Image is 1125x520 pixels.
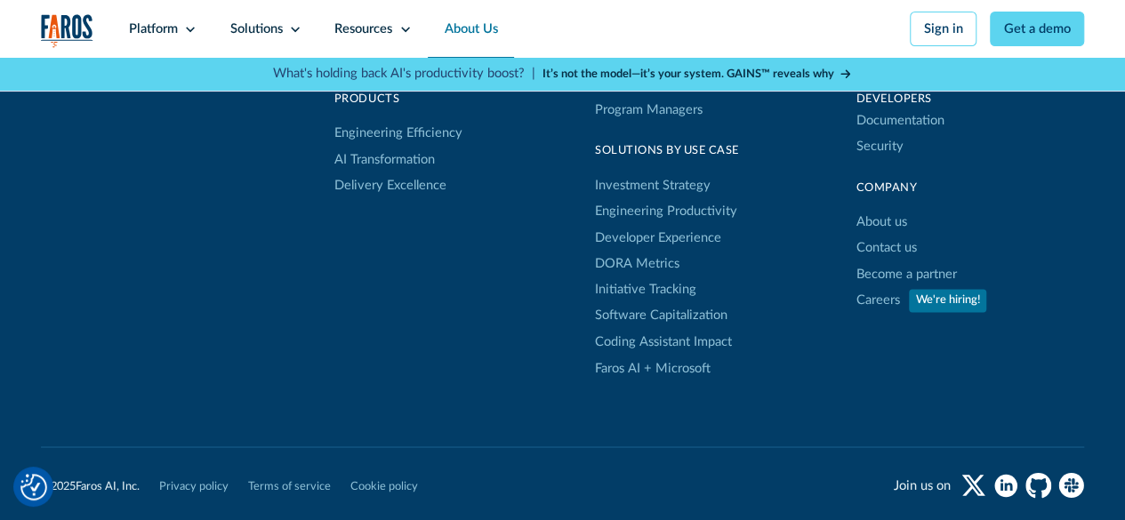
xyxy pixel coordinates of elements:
a: Contact us [856,236,916,261]
a: Software Capitalization [595,303,727,329]
img: Logo of the analytics and reporting company Faros. [41,14,93,48]
a: twitter [960,472,986,498]
a: Initiative Tracking [595,276,696,302]
div: Developers [856,91,1084,108]
div: Join us on [894,476,951,495]
a: Faros AI + Microsoft [595,355,711,380]
a: Cookie policy [350,477,418,494]
div: products [334,91,462,108]
a: About us [856,210,906,236]
a: DORA Metrics [595,251,679,276]
a: slack community [1058,472,1084,498]
a: home [41,14,93,48]
strong: It’s not the model—it’s your system. GAINS™ reveals why [542,68,834,79]
a: Engineering Productivity [595,199,737,225]
a: Privacy policy [159,477,229,494]
a: Developer Experience [595,225,721,251]
a: Careers [856,287,899,313]
div: Solutions [230,20,283,39]
span: 2025 [51,480,76,491]
a: Documentation [856,108,944,133]
div: Company [856,180,1084,196]
button: Cookie Settings [20,474,47,500]
a: Sign in [910,12,976,46]
a: Security [856,133,903,159]
div: Platform [129,20,178,39]
a: Program Managers [595,97,728,123]
a: Engineering Efficiency [334,121,462,147]
a: Coding Assistant Impact [595,329,732,355]
div: Resources [334,20,392,39]
a: It’s not the model—it’s your system. GAINS™ reveals why [542,66,852,83]
div: We're hiring! [916,292,980,308]
img: Revisit consent button [20,474,47,500]
a: Become a partner [856,261,956,287]
a: Terms of service [248,477,331,494]
p: What's holding back AI's productivity boost? | [273,64,535,84]
a: Delivery Excellence [334,172,446,198]
a: AI Transformation [334,147,435,172]
div: Solutions By Use Case [595,142,739,159]
a: github [1025,472,1051,498]
a: Get a demo [990,12,1084,46]
a: Investment Strategy [595,172,711,198]
a: linkedin [992,472,1018,498]
div: © Faros AI, Inc. [41,477,140,494]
